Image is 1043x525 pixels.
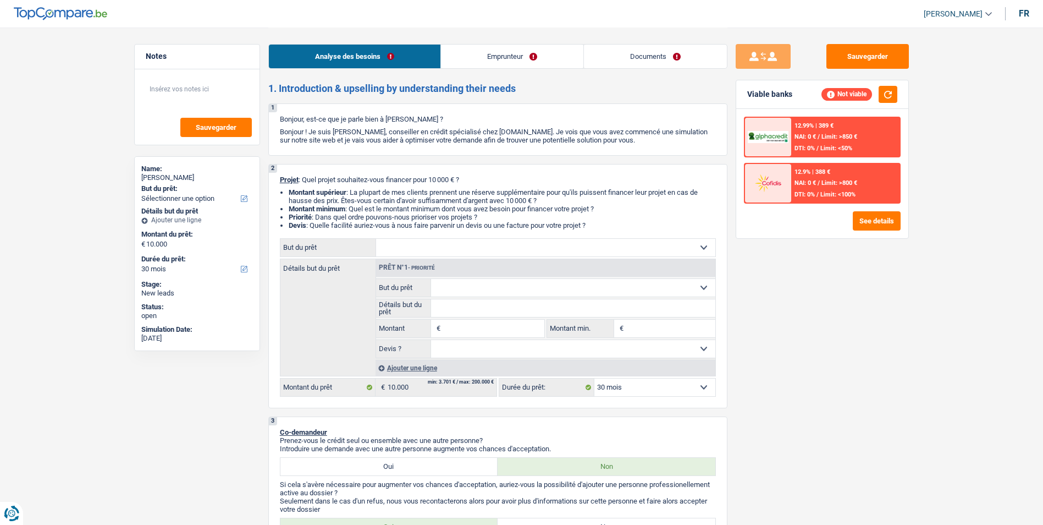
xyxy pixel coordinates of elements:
[614,320,626,337] span: €
[376,320,432,337] label: Montant
[141,303,253,311] div: Status:
[816,145,819,152] span: /
[289,205,345,213] strong: Montant minimum
[924,9,983,19] span: [PERSON_NAME]
[280,458,498,475] label: Oui
[820,145,852,152] span: Limit: <50%
[141,230,251,239] label: Montant du prêt:
[584,45,727,68] a: Documents
[141,216,253,224] div: Ajouter une ligne
[376,360,715,376] div: Ajouter une ligne
[428,380,494,385] div: min: 3.701 € / max: 200.000 €
[280,480,716,497] p: Si cela s'avère nécessaire pour augmenter vos chances d'acceptation, auriez-vous la possibilité d...
[141,207,253,216] div: Détails but du prêt
[818,133,820,140] span: /
[269,104,277,112] div: 1
[280,259,376,272] label: Détails but du prêt
[821,179,857,187] span: Limit: >800 €
[280,115,716,123] p: Bonjour, est-ce que je parle bien à [PERSON_NAME] ?
[748,131,788,144] img: AlphaCredit
[794,179,816,187] span: NAI: 0 €
[146,52,249,61] h5: Notes
[376,340,432,358] label: Devis ?
[180,118,252,137] button: Sauvegarder
[196,124,236,131] span: Sauvegarder
[376,279,432,297] label: But du prêt
[821,88,872,100] div: Not viable
[289,188,346,196] strong: Montant supérieur
[498,458,715,475] label: Non
[547,320,614,337] label: Montant min.
[794,191,815,198] span: DTI: 0%
[141,240,145,249] span: €
[289,221,716,229] li: : Quelle facilité auriez-vous à nous faire parvenir un devis ou une facture pour votre projet ?
[141,173,253,182] div: [PERSON_NAME]
[280,176,716,184] p: : Quel projet souhaitez-vous financer pour 10 000 € ?
[141,280,253,289] div: Stage:
[280,239,376,256] label: But du prêt
[794,133,816,140] span: NAI: 0 €
[816,191,819,198] span: /
[376,264,438,271] div: Prêt n°1
[794,122,834,129] div: 12.99% | 389 €
[141,165,253,173] div: Name:
[820,191,856,198] span: Limit: <100%
[376,299,432,317] label: Détails but du prêt
[280,445,716,453] p: Introduire une demande avec une autre personne augmente vos chances d'acceptation.
[818,179,820,187] span: /
[141,255,251,264] label: Durée du prêt:
[280,176,299,184] span: Projet
[1019,8,1029,19] div: fr
[280,497,716,513] p: Seulement dans le cas d'un refus, nous vous recontacterons alors pour avoir plus d'informations s...
[431,320,443,337] span: €
[289,188,716,205] li: : La plupart de mes clients prennent une réserve supplémentaire pour qu'ils puissent financer leu...
[408,265,435,271] span: - Priorité
[821,133,857,140] span: Limit: >850 €
[826,44,909,69] button: Sauvegarder
[280,128,716,144] p: Bonjour ! Je suis [PERSON_NAME], conseiller en crédit spécialisé chez [DOMAIN_NAME]. Je vois que ...
[441,45,583,68] a: Emprunteur
[141,334,253,343] div: [DATE]
[289,205,716,213] li: : Quel est le montant minimum dont vous avez besoin pour financer votre projet ?
[915,5,992,23] a: [PERSON_NAME]
[268,83,727,95] h2: 1. Introduction & upselling by understanding their needs
[141,325,253,334] div: Simulation Date:
[794,145,815,152] span: DTI: 0%
[289,213,716,221] li: : Dans quel ordre pouvons-nous prioriser vos projets ?
[376,379,388,396] span: €
[141,311,253,320] div: open
[14,7,107,20] img: TopCompare Logo
[289,213,312,221] strong: Priorité
[794,168,830,176] div: 12.9% | 388 €
[141,289,253,298] div: New leads
[747,90,792,99] div: Viable banks
[280,428,327,436] span: Co-demandeur
[269,417,277,425] div: 3
[289,221,306,229] span: Devis
[280,379,376,396] label: Montant du prêt
[280,436,716,445] p: Prenez-vous le crédit seul ou ensemble avec une autre personne?
[141,184,251,193] label: But du prêt:
[748,173,788,193] img: Cofidis
[269,165,277,173] div: 2
[499,379,594,396] label: Durée du prêt:
[269,45,440,68] a: Analyse des besoins
[853,211,901,231] button: See details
